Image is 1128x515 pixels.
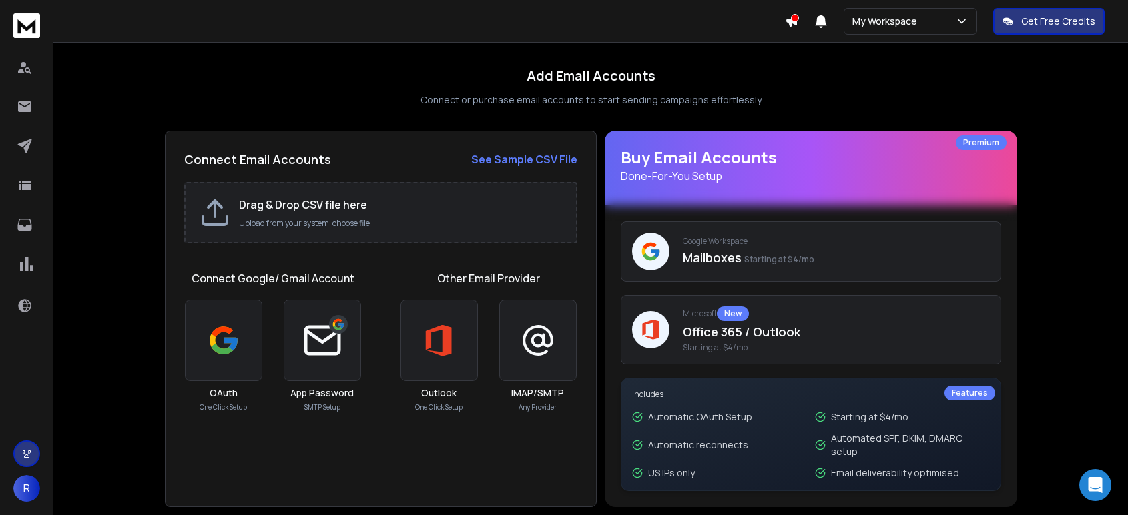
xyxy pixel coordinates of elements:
p: Mailboxes [683,248,990,267]
p: Connect or purchase email accounts to start sending campaigns effortlessly [420,93,762,107]
button: R [13,475,40,502]
p: Automatic reconnects [648,438,748,452]
h2: Drag & Drop CSV file here [239,197,563,213]
span: Starting at $4/mo [744,253,814,265]
p: Any Provider [519,402,557,412]
strong: See Sample CSV File [471,152,577,167]
p: US IPs only [648,466,695,480]
p: One Click Setup [415,402,463,412]
h1: Connect Google/ Gmail Account [192,270,354,286]
div: Features [944,386,995,400]
p: Done-For-You Setup [621,168,1001,184]
a: See Sample CSV File [471,151,577,167]
h3: Outlook [421,386,457,400]
button: Get Free Credits [993,8,1105,35]
h2: Connect Email Accounts [184,150,331,169]
p: Microsoft [683,306,990,321]
p: Automated SPF, DKIM, DMARC setup [831,432,990,458]
p: Get Free Credits [1021,15,1095,28]
div: Open Intercom Messenger [1079,469,1111,501]
h1: Other Email Provider [437,270,540,286]
p: Starting at $4/mo [831,410,908,424]
p: One Click Setup [200,402,247,412]
span: Starting at $4/mo [683,342,990,353]
p: SMTP Setup [304,402,340,412]
p: Email deliverability optimised [831,466,959,480]
p: Upload from your system, choose file [239,218,563,229]
p: Includes [632,389,990,400]
h3: OAuth [210,386,238,400]
h1: Buy Email Accounts [621,147,1001,184]
div: Premium [956,135,1007,150]
p: Google Workspace [683,236,990,247]
p: Office 365 / Outlook [683,322,990,341]
h3: App Password [290,386,354,400]
img: logo [13,13,40,38]
p: My Workspace [852,15,922,28]
div: New [717,306,749,321]
h1: Add Email Accounts [527,67,655,85]
h3: IMAP/SMTP [511,386,564,400]
p: Automatic OAuth Setup [648,410,752,424]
